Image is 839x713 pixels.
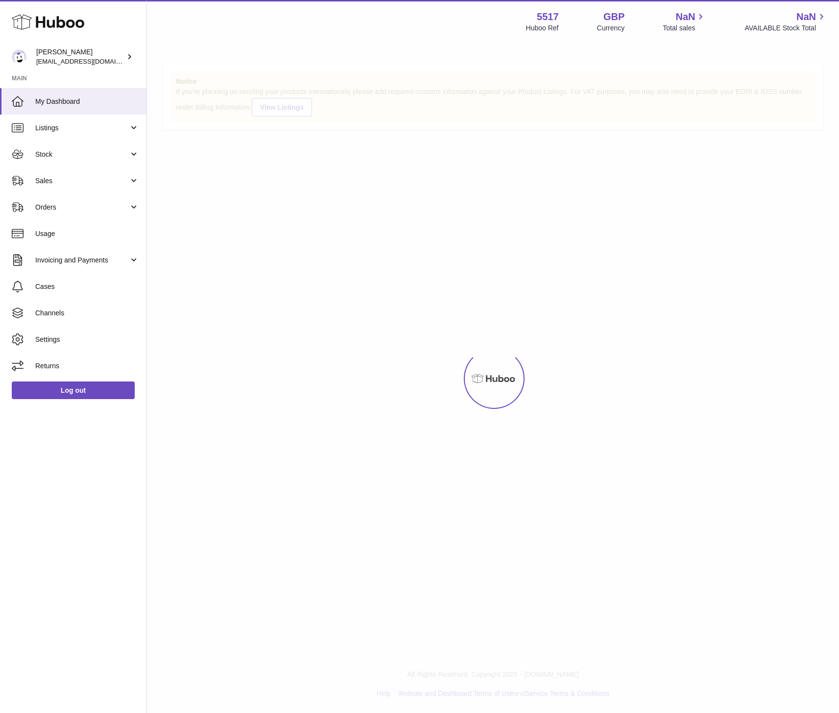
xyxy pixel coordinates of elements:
span: NaN [796,10,816,24]
div: Currency [597,24,625,33]
span: Total sales [663,24,706,33]
img: alessiavanzwolle@hotmail.com [12,49,26,64]
span: Cases [35,282,139,291]
span: Channels [35,309,139,318]
div: [PERSON_NAME] [36,48,124,66]
span: Listings [35,123,129,133]
span: Returns [35,361,139,371]
span: [EMAIL_ADDRESS][DOMAIN_NAME] [36,57,144,65]
span: Sales [35,176,129,186]
div: Huboo Ref [526,24,559,33]
a: NaN AVAILABLE Stock Total [744,10,827,33]
span: AVAILABLE Stock Total [744,24,827,33]
span: Usage [35,229,139,238]
span: Orders [35,203,129,212]
span: NaN [675,10,695,24]
a: Log out [12,381,135,399]
a: NaN Total sales [663,10,706,33]
span: Invoicing and Payments [35,256,129,265]
strong: 5517 [537,10,559,24]
span: My Dashboard [35,97,139,106]
span: Stock [35,150,129,159]
span: Settings [35,335,139,344]
strong: GBP [603,10,624,24]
